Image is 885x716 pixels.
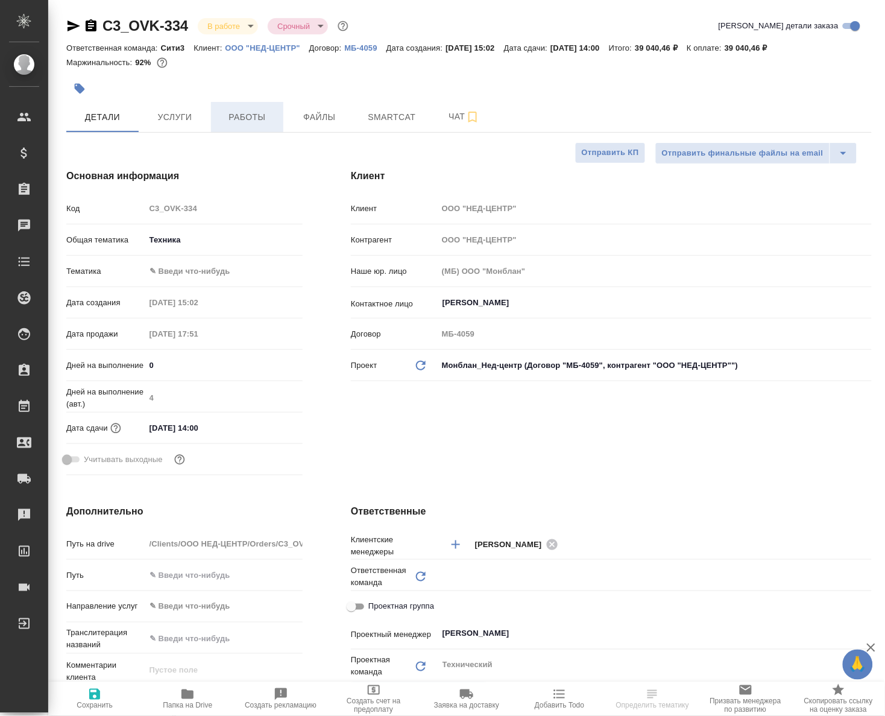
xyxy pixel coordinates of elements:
p: 39 040,46 ₽ [725,43,776,52]
p: Итого: [609,43,635,52]
button: Если добавить услуги и заполнить их объемом, то дата рассчитается автоматически [108,420,124,436]
p: Проектный менеджер [351,629,438,641]
span: Сохранить [77,702,113,710]
button: Создать рекламацию [234,682,327,716]
p: Клиент: [194,43,225,52]
p: Сити3 [161,43,194,52]
div: split button [655,142,857,164]
h4: Клиент [351,169,872,183]
button: Добавить тэг [66,75,93,102]
p: Дата продажи [66,328,145,340]
input: ✎ Введи что-нибудь [145,630,303,648]
p: ООО "НЕД-ЦЕНТР" [225,43,309,52]
span: Добавить Todo [535,702,584,710]
span: 🙏 [848,652,868,677]
div: Монблан_Нед-центр (Договор "МБ-4059", контрагент "ООО "НЕД-ЦЕНТР"") [438,355,872,376]
span: Призвать менеджера по развитию [707,697,785,714]
p: Дней на выполнение [66,360,145,372]
input: ✎ Введи что-нибудь [145,566,303,584]
div: ✎ Введи что-нибудь [145,261,303,282]
button: Open [865,633,868,635]
button: Скопировать ссылку [84,19,98,33]
span: Отправить КП [582,146,639,160]
p: Путь [66,569,145,581]
div: ✎ Введи что-нибудь [150,265,288,277]
button: Призвать менеджера по развитию [699,682,792,716]
input: Пустое поле [145,389,303,407]
button: Сохранить [48,682,141,716]
p: Наше юр. лицо [351,265,438,277]
p: Контрагент [351,234,438,246]
p: Путь на drive [66,538,145,550]
span: Файлы [291,110,348,125]
div: В работе [268,18,328,34]
p: Контактное лицо [351,298,438,310]
button: Распределить на ПМ-команду [351,682,487,703]
button: Open [865,543,868,546]
div: ✎ Введи что-нибудь [150,601,288,613]
button: 🙏 [843,650,873,680]
button: Добавить Todo [513,682,606,716]
button: Выбери, если сб и вс нужно считать рабочими днями для выполнения заказа. [172,452,187,467]
p: Дата сдачи: [504,43,550,52]
p: 39 040,46 ₽ [635,43,687,52]
span: Учитывать выходные [84,454,163,466]
button: Срочный [274,21,313,31]
p: [DATE] 14:00 [550,43,609,52]
span: Создать счет на предоплату [335,697,413,714]
p: Код [66,203,145,215]
span: Детали [74,110,131,125]
p: Проект [351,360,377,372]
p: Дней на выполнение (авт.) [66,386,145,410]
h4: Ответственные [351,504,872,519]
p: Транслитерация названий [66,627,145,651]
p: Дата создания [66,297,145,309]
input: Пустое поле [438,200,872,217]
button: Доп статусы указывают на важность/срочность заказа [335,18,351,34]
input: Пустое поле [438,231,872,249]
button: Определить тематику [606,682,699,716]
span: Заявка на доставку [434,702,499,710]
button: 2493.00 RUB; [154,55,170,71]
button: Добавить менеджера [441,530,470,559]
input: Пустое поле [438,325,872,343]
span: [PERSON_NAME] [475,539,549,551]
p: 92% [135,58,154,67]
p: Договор [351,328,438,340]
p: Дата создания: [386,43,446,52]
span: Проектная группа [368,601,434,613]
span: Чат [435,109,493,124]
button: Папка на Drive [141,682,234,716]
span: [PERSON_NAME] детали заказа [719,20,839,32]
button: Заявка на доставку [420,682,513,716]
button: Отправить КП [575,142,646,163]
p: Комментарии клиента [66,660,145,684]
p: Дата сдачи [66,422,108,434]
input: Пустое поле [145,294,251,311]
input: Пустое поле [145,325,251,343]
p: [DATE] 15:02 [446,43,504,52]
span: Работы [218,110,276,125]
span: В заказе уже есть ответственный ПМ или ПМ группа [351,682,487,703]
p: Ответственная команда [351,565,414,589]
p: Направление услуг [66,601,145,613]
input: ✎ Введи что-нибудь [145,419,251,437]
input: ✎ Введи что-нибудь [145,356,303,374]
span: Отправить финальные файлы на email [662,147,824,160]
span: Smartcat [363,110,421,125]
div: ​ [438,566,872,587]
button: Скопировать ссылку на оценку заказа [792,682,885,716]
button: Скопировать ссылку для ЯМессенджера [66,19,81,33]
h4: Дополнительно [66,504,303,519]
p: Общая тематика [66,234,145,246]
button: Отправить финальные файлы на email [655,142,830,164]
p: Ответственная команда: [66,43,161,52]
input: Пустое поле [145,200,303,217]
button: Open [865,302,868,304]
p: МБ-4059 [344,43,386,52]
a: C3_OVK-334 [102,17,188,34]
p: Договор: [309,43,345,52]
div: [PERSON_NAME] [475,537,562,552]
p: Проектная команда [351,654,414,679]
button: В работе [204,21,244,31]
